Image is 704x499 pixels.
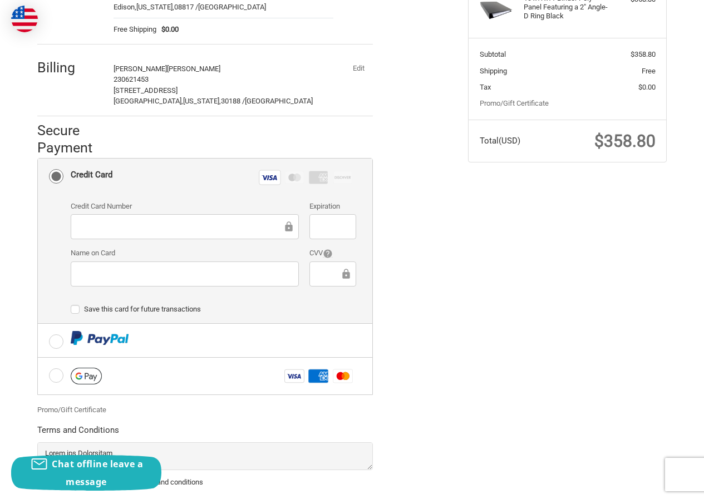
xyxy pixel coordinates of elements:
[114,24,156,35] span: Free Shipping
[78,268,291,280] iframe: Secure Credit Card Frame - Cardholder Name
[183,97,221,105] span: [US_STATE],
[221,97,245,105] span: 30188 /
[642,67,656,75] span: Free
[114,3,136,11] span: Edison,
[52,458,143,488] span: Chat offline leave a message
[71,166,112,184] div: Credit Card
[71,368,102,384] img: Google Pay icon
[309,201,356,212] label: Expiration
[317,268,339,280] iframe: Secure Credit Card Frame - CVV
[631,50,656,58] span: $358.80
[71,331,129,345] img: PayPal icon
[37,406,106,414] a: Promo/Gift Certificate
[156,24,179,35] span: $0.00
[167,65,220,73] span: [PERSON_NAME]
[480,50,506,58] span: Subtotal
[480,67,507,75] span: Shipping
[37,442,373,470] textarea: Lorem ips Dolorsitam Consectet adipisc Elit sed doei://tem.28i41.utl Etdolor ma aliq://eni.63a83....
[71,201,299,212] label: Credit Card Number
[114,86,178,95] span: [STREET_ADDRESS]
[37,122,112,157] h2: Secure Payment
[11,455,161,491] button: Chat offline leave a message
[11,6,38,32] img: duty and tax information for United States
[114,75,149,83] span: 230621453
[344,61,373,76] button: Edit
[37,424,119,442] legend: Terms and Conditions
[71,305,356,314] label: Save this card for future transactions
[317,220,348,233] iframe: Secure Credit Card Frame - Expiration Date
[114,97,183,105] span: [GEOGRAPHIC_DATA],
[114,65,167,73] span: [PERSON_NAME]
[480,99,549,107] a: Promo/Gift Certificate
[480,136,520,146] span: Total (USD)
[78,220,283,233] iframe: Secure Credit Card Frame - Credit Card Number
[174,3,198,11] span: 08817 /
[71,248,299,259] label: Name on Card
[198,3,266,11] span: [GEOGRAPHIC_DATA]
[638,83,656,91] span: $0.00
[594,131,656,151] span: $358.80
[480,83,491,91] span: Tax
[37,59,102,76] h2: Billing
[245,97,313,105] span: [GEOGRAPHIC_DATA]
[37,478,373,487] label: Yes, I agree with the above terms and conditions
[309,248,356,259] label: CVV
[136,3,174,11] span: [US_STATE],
